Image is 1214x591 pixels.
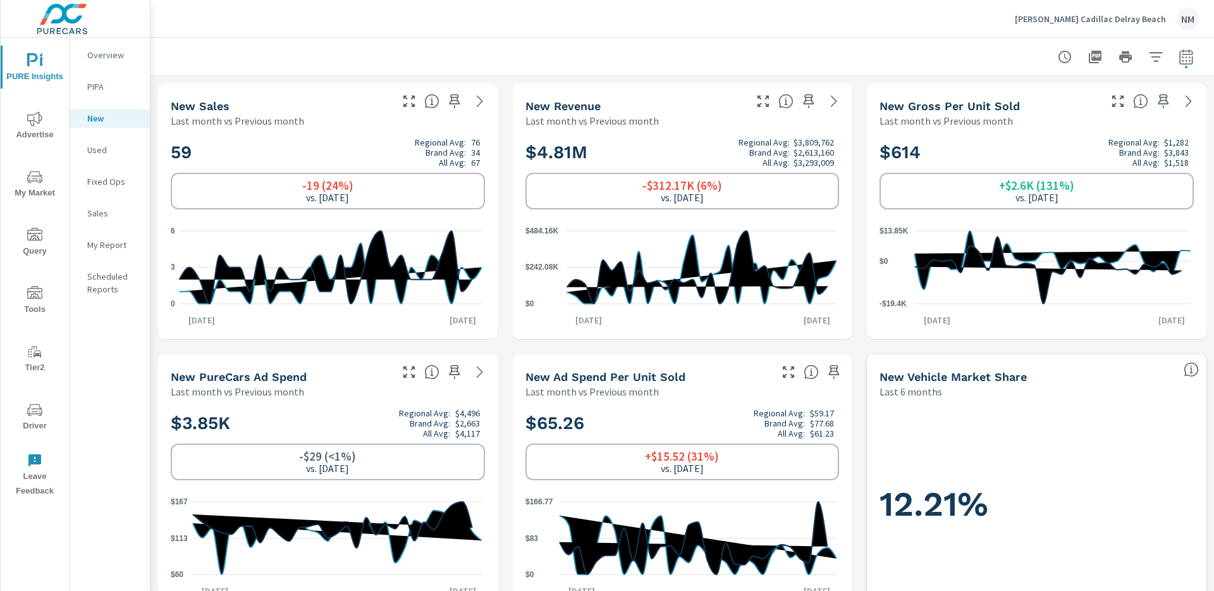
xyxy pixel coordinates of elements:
[171,263,175,272] text: 3
[525,113,659,128] p: Last month vs Previous month
[471,147,480,158] p: 34
[824,362,844,382] span: Save this to your personalized report
[1179,91,1199,111] a: See more details in report
[4,286,65,317] span: Tools
[880,257,888,266] text: $0
[70,46,150,65] div: Overview
[171,497,188,506] text: $167
[661,463,704,474] p: vs. [DATE]
[87,144,140,156] p: Used
[1176,8,1199,30] div: NM
[525,384,659,399] p: Last month vs Previous month
[810,428,834,439] p: $61.23
[171,384,304,399] p: Last month vs Previous month
[1015,13,1166,25] p: [PERSON_NAME] Cadillac Delray Beach
[1082,44,1108,70] button: "Export Report to PDF"
[70,267,150,299] div: Scheduled Reports
[87,175,140,188] p: Fixed Ops
[4,344,65,375] span: Tier2
[778,362,799,382] button: Make Fullscreen
[470,91,490,111] a: See more details in report
[915,314,959,327] p: [DATE]
[1143,44,1168,70] button: Apply Filters
[567,314,611,327] p: [DATE]
[87,80,140,93] p: PIPA
[794,137,834,147] p: $3,809,762
[171,137,485,168] h2: 59
[424,94,439,109] span: Number of vehicles sold by the dealership over the selected date range. [Source: This data is sou...
[795,314,839,327] p: [DATE]
[1113,44,1138,70] button: Print Report
[399,362,419,382] button: Make Fullscreen
[470,362,490,382] a: See more details in report
[70,172,150,191] div: Fixed Ops
[415,137,466,147] p: Regional Avg:
[471,137,480,147] p: 76
[4,53,65,84] span: PURE Insights
[525,497,553,506] text: $166.77
[880,227,909,235] text: $13.85K
[423,428,450,439] p: All Avg:
[4,228,65,259] span: Query
[445,362,465,382] span: Save this to your personalized report
[424,364,439,380] span: Total cost of media for all PureCars channels for the selected dealership group over the selected...
[70,109,150,128] div: New
[794,147,834,158] p: $2,613,160
[1133,94,1148,109] span: Average gross profit generated by the dealership for each vehicle sold over the selected date ran...
[525,227,558,235] text: $484.16K
[778,94,794,109] span: Total sales revenue over the selected date range. [Source: This data is sourced from the dealer’s...
[799,91,819,111] span: Save this to your personalized report
[753,91,773,111] button: Make Fullscreen
[302,179,353,192] h6: -19 (24%)
[471,158,480,168] p: 67
[1164,137,1189,147] p: $1,282
[1108,137,1160,147] p: Regional Avg:
[70,235,150,254] div: My Report
[426,147,466,158] p: Brand Avg:
[1150,314,1194,327] p: [DATE]
[661,192,704,203] p: vs. [DATE]
[171,299,175,308] text: 0
[525,137,840,168] h2: $4.81M
[439,158,466,168] p: All Avg:
[642,179,722,192] h6: -$312.17K (6%)
[525,534,538,543] text: $83
[749,147,790,158] p: Brand Avg:
[1119,147,1160,158] p: Brand Avg:
[525,408,840,439] h2: $65.26
[1164,147,1189,158] p: $3,843
[70,204,150,223] div: Sales
[455,428,480,439] p: $4,117
[171,570,183,579] text: $60
[445,91,465,111] span: Save this to your personalized report
[299,450,356,463] h6: -$29 (<1%)
[455,408,480,418] p: $4,496
[441,314,485,327] p: [DATE]
[455,418,480,428] p: $2,663
[794,158,834,168] p: $3,293,009
[1164,158,1189,168] p: $1,518
[810,408,834,418] p: $59.17
[754,408,805,418] p: Regional Avg:
[87,270,140,295] p: Scheduled Reports
[70,77,150,96] div: PIPA
[824,91,844,111] a: See more details in report
[171,408,485,439] h2: $3.85K
[880,299,907,308] text: -$19.4K
[87,239,140,251] p: My Report
[1174,44,1199,70] button: Select Date Range
[306,463,349,474] p: vs. [DATE]
[739,137,790,147] p: Regional Avg:
[399,91,419,111] button: Make Fullscreen
[87,112,140,125] p: New
[171,534,188,543] text: $113
[1,38,69,504] div: nav menu
[778,428,805,439] p: All Avg:
[525,99,601,113] h5: New Revenue
[764,418,805,428] p: Brand Avg:
[804,364,819,380] span: Average cost of advertising per each vehicle sold at the dealer over the selected date range. The...
[645,450,719,463] h6: +$15.52 (31%)
[410,418,450,428] p: Brand Avg:
[525,263,558,272] text: $242.08K
[999,179,1074,192] h6: +$2.6K (131%)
